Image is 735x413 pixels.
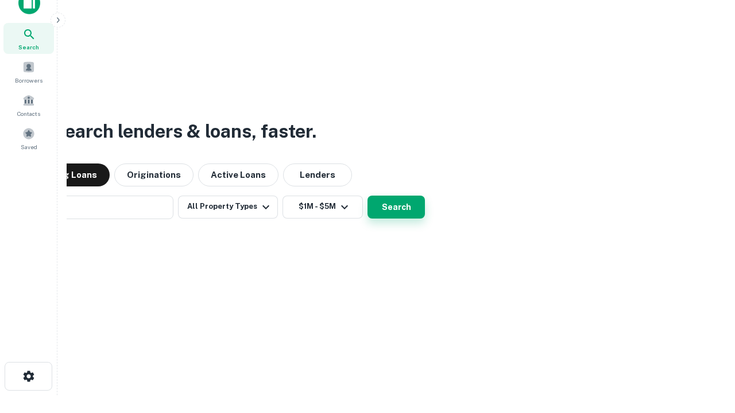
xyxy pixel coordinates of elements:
[3,23,54,54] a: Search
[17,109,40,118] span: Contacts
[283,196,363,219] button: $1M - $5M
[21,142,37,151] span: Saved
[367,196,425,219] button: Search
[283,163,352,186] button: Lenders
[52,118,316,145] h3: Search lenders & loans, faster.
[3,123,54,154] a: Saved
[18,42,39,52] span: Search
[178,196,278,219] button: All Property Types
[114,163,194,186] button: Originations
[3,89,54,120] a: Contacts
[678,321,735,376] iframe: Chat Widget
[3,56,54,87] a: Borrowers
[15,76,42,85] span: Borrowers
[198,163,278,186] button: Active Loans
